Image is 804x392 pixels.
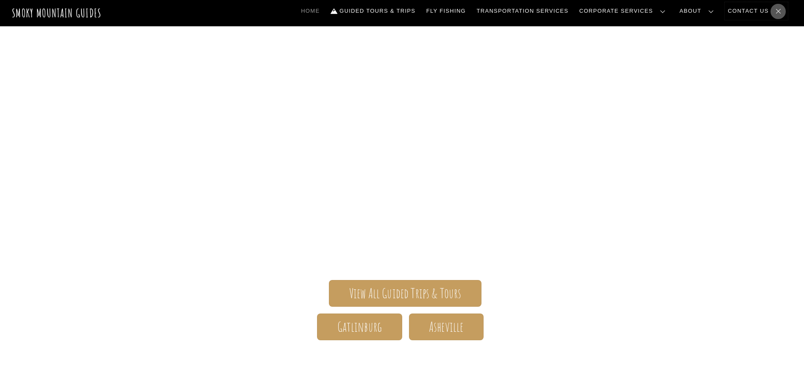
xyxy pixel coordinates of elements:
[156,189,648,255] span: The ONLY one-stop, full Service Guide Company for the Gatlinburg and [GEOGRAPHIC_DATA] side of th...
[337,322,382,331] span: Gatlinburg
[423,2,469,20] a: Fly Fishing
[576,2,672,20] a: Corporate Services
[409,314,484,340] a: Asheville
[156,354,648,374] h1: Your adventure starts here.
[676,2,721,20] a: About
[12,6,102,20] a: Smoky Mountain Guides
[329,280,481,307] a: View All Guided Trips & Tours
[156,147,648,189] span: Smoky Mountain Guides
[473,2,572,20] a: Transportation Services
[349,289,462,298] span: View All Guided Trips & Tours
[317,314,402,340] a: Gatlinburg
[327,2,419,20] a: Guided Tours & Trips
[429,322,463,331] span: Asheville
[298,2,323,20] a: Home
[725,2,788,20] a: Contact Us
